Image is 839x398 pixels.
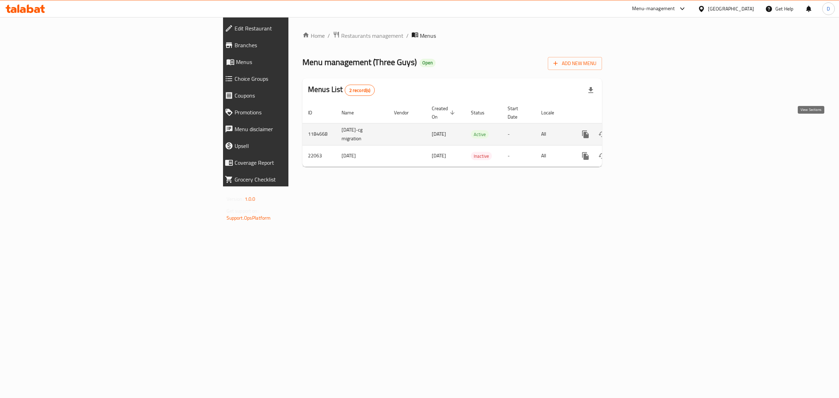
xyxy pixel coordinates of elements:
li: / [406,31,409,40]
span: Get support on: [227,206,259,215]
button: Change Status [594,126,611,143]
a: Promotions [219,104,363,121]
button: Add New Menu [548,57,602,70]
span: Coverage Report [235,158,358,167]
span: Menus [420,31,436,40]
h2: Menus List [308,84,375,96]
a: Support.OpsPlatform [227,213,271,222]
a: Branches [219,37,363,54]
button: more [577,126,594,143]
span: Active [471,130,489,138]
span: Menu disclaimer [235,125,358,133]
span: Open [419,60,436,66]
span: Version: [227,194,244,204]
a: Coupons [219,87,363,104]
th: Actions [572,102,650,123]
span: 1.0.0 [245,194,256,204]
span: Coupons [235,91,358,100]
span: Edit Restaurant [235,24,358,33]
a: Choice Groups [219,70,363,87]
div: Export file [582,82,599,99]
span: D [827,5,830,13]
button: more [577,148,594,164]
span: Locale [541,108,563,117]
span: Start Date [508,104,527,121]
span: Name [342,108,363,117]
a: Grocery Checklist [219,171,363,188]
span: Grocery Checklist [235,175,358,184]
nav: breadcrumb [302,31,602,40]
span: Status [471,108,494,117]
span: Vendor [394,108,418,117]
a: Coverage Report [219,154,363,171]
a: Restaurants management [333,31,403,40]
div: Open [419,59,436,67]
span: 2 record(s) [345,87,375,94]
td: - [502,145,536,166]
span: Add New Menu [553,59,596,68]
span: Upsell [235,142,358,150]
a: Menus [219,54,363,70]
div: Menu-management [632,5,675,13]
span: [DATE] [432,129,446,138]
span: Menus [236,58,358,66]
span: Choice Groups [235,74,358,83]
div: [GEOGRAPHIC_DATA] [708,5,754,13]
span: Branches [235,41,358,49]
a: Upsell [219,137,363,154]
td: - [502,123,536,145]
td: All [536,123,572,145]
span: Inactive [471,152,492,160]
span: Created On [432,104,457,121]
span: Promotions [235,108,358,116]
span: Restaurants management [341,31,403,40]
a: Edit Restaurant [219,20,363,37]
a: Menu disclaimer [219,121,363,137]
button: Change Status [594,148,611,164]
span: ID [308,108,321,117]
div: Total records count [345,85,375,96]
td: All [536,145,572,166]
span: [DATE] [432,151,446,160]
table: enhanced table [302,102,650,167]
